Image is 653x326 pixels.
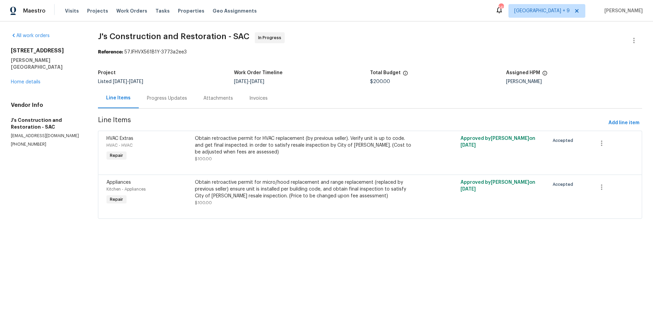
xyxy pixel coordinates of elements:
div: Obtain retroactive permit for HVAC replacement (by previous seller). Verify unit is up to code. a... [195,135,412,156]
div: 141 [499,4,503,11]
div: [PERSON_NAME] [506,79,642,84]
p: [PHONE_NUMBER] [11,142,82,147]
div: Invoices [249,95,268,102]
span: Line Items [98,117,606,129]
h5: Project [98,70,116,75]
span: Add line item [608,119,639,127]
span: Repair [107,152,126,159]
span: Appliances [106,180,131,185]
span: Listed [98,79,143,84]
span: In Progress [258,34,284,41]
h5: Total Budget [370,70,401,75]
span: HVAC Extras [106,136,133,141]
span: Approved by [PERSON_NAME] on [461,180,535,192]
h4: Vendor Info [11,102,82,109]
span: - [113,79,143,84]
a: Home details [11,80,40,84]
span: [DATE] [461,187,476,192]
span: [PERSON_NAME] [602,7,643,14]
span: Kitchen - Appliances [106,187,146,191]
h2: [STREET_ADDRESS] [11,47,82,54]
span: [DATE] [129,79,143,84]
span: Geo Assignments [213,7,257,14]
span: The total cost of line items that have been proposed by Opendoor. This sum includes line items th... [403,70,408,79]
h5: [PERSON_NAME][GEOGRAPHIC_DATA] [11,57,82,70]
span: Accepted [553,181,576,188]
span: - [234,79,264,84]
h5: J's Construction and Restoration - SAC [11,117,82,130]
span: [DATE] [113,79,127,84]
a: All work orders [11,33,50,38]
span: Approved by [PERSON_NAME] on [461,136,535,148]
span: $200.00 [370,79,390,84]
span: [DATE] [461,143,476,148]
div: Progress Updates [147,95,187,102]
span: Properties [178,7,204,14]
span: Work Orders [116,7,147,14]
span: J's Construction and Restoration - SAC [98,32,249,40]
span: Maestro [23,7,46,14]
div: Line Items [106,95,131,101]
b: Reference: [98,50,123,54]
span: $100.00 [195,201,212,205]
div: 57JFHVX561B1Y-3773a2ee3 [98,49,642,55]
span: HVAC - HVAC [106,143,133,147]
span: Accepted [553,137,576,144]
div: Attachments [203,95,233,102]
p: [EMAIL_ADDRESS][DOMAIN_NAME] [11,133,82,139]
span: $100.00 [195,157,212,161]
h5: Assigned HPM [506,70,540,75]
span: [GEOGRAPHIC_DATA] + 9 [514,7,570,14]
span: [DATE] [250,79,264,84]
span: Projects [87,7,108,14]
button: Add line item [606,117,642,129]
div: Obtain retroactive permit for micro/hood replacement and range replacement (replaced by previous ... [195,179,412,199]
span: Tasks [155,9,170,13]
span: Repair [107,196,126,203]
h5: Work Order Timeline [234,70,283,75]
span: Visits [65,7,79,14]
span: [DATE] [234,79,248,84]
span: The hpm assigned to this work order. [542,70,548,79]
